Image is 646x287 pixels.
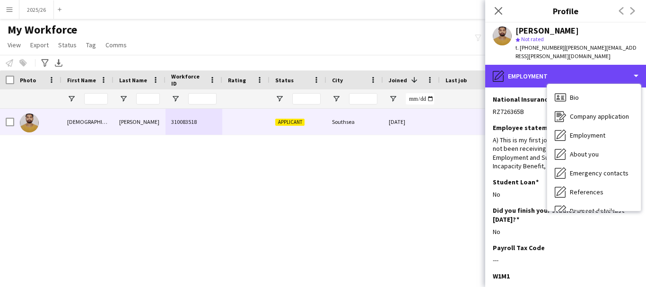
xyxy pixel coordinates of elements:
[515,44,565,51] span: t. [PHONE_NUMBER]
[275,119,305,126] span: Applicant
[67,77,96,84] span: First Name
[166,109,222,135] div: 310083518
[292,93,321,104] input: Status Filter Input
[493,244,545,252] h3: Payroll Tax Code
[4,39,25,51] a: View
[113,109,166,135] div: [PERSON_NAME]
[493,123,562,132] h3: Employee statement
[67,95,76,103] button: Open Filter Menu
[61,109,113,135] div: [DEMOGRAPHIC_DATA]
[105,41,127,49] span: Comms
[275,95,284,103] button: Open Filter Menu
[188,93,217,104] input: Workforce ID Filter Input
[30,41,49,49] span: Export
[547,107,641,126] div: Company application
[570,112,629,121] span: Company application
[521,35,544,43] span: Not rated
[445,77,467,84] span: Last job
[171,95,180,103] button: Open Filter Menu
[84,93,108,104] input: First Name Filter Input
[389,95,397,103] button: Open Filter Menu
[493,95,593,104] h3: National Insurance (NI) number
[493,272,510,280] h3: W1M1
[102,39,131,51] a: Comms
[332,95,340,103] button: Open Filter Menu
[8,23,77,37] span: My Workforce
[570,150,599,158] span: About you
[19,0,54,19] button: 2025/26
[485,65,646,87] div: Employment
[26,39,52,51] a: Export
[406,93,434,104] input: Joined Filter Input
[547,145,641,164] div: About you
[8,41,21,49] span: View
[493,178,539,186] h3: Student Loan
[20,113,39,132] img: Vaibhav Bramhe
[547,164,641,183] div: Emergency contacts
[570,188,603,196] span: References
[20,77,36,84] span: Photo
[119,95,128,103] button: Open Filter Menu
[53,57,64,69] app-action-btn: Export XLSX
[547,183,641,201] div: References
[493,107,638,116] div: RZ726365B
[493,190,638,199] div: No
[171,73,205,87] span: Workforce ID
[275,77,294,84] span: Status
[515,26,579,35] div: [PERSON_NAME]
[332,77,343,84] span: City
[547,88,641,107] div: Bio
[349,93,377,104] input: City Filter Input
[39,57,51,69] app-action-btn: Advanced filters
[570,131,605,139] span: Employment
[383,109,440,135] div: [DATE]
[228,77,246,84] span: Rating
[136,93,160,104] input: Last Name Filter Input
[515,44,637,60] span: | [PERSON_NAME][EMAIL_ADDRESS][PERSON_NAME][DOMAIN_NAME]
[54,39,80,51] a: Status
[570,169,629,177] span: Emergency contacts
[570,207,615,215] span: Payment details
[485,5,646,17] h3: Profile
[82,39,100,51] a: Tag
[493,136,638,170] div: A) This is my first job since last [DATE] and I have not been receiving taxable Jobseeker’s Allow...
[547,201,641,220] div: Payment details
[86,41,96,49] span: Tag
[493,256,638,264] div: ---
[58,41,77,49] span: Status
[389,77,407,84] span: Joined
[119,77,147,84] span: Last Name
[326,109,383,135] div: Southsea
[493,227,638,236] div: No
[547,126,641,145] div: Employment
[493,206,631,223] h3: Did you finish your studies before the last [DATE]?
[570,93,579,102] span: Bio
